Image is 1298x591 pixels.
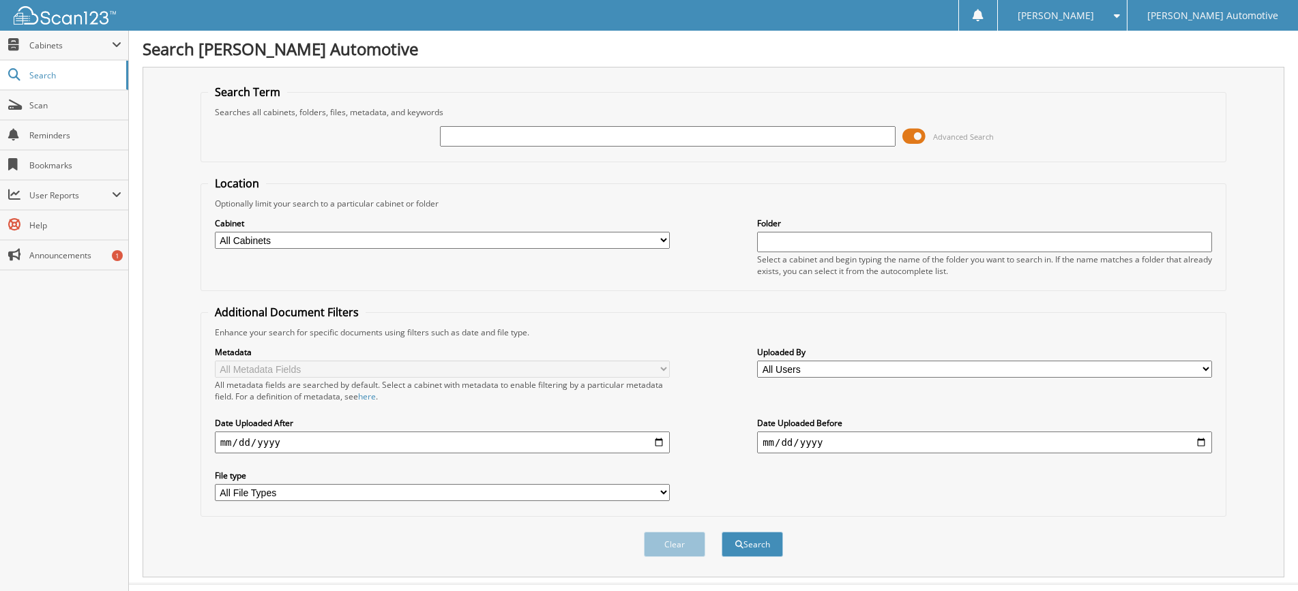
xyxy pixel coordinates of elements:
h1: Search [PERSON_NAME] Automotive [143,37,1284,60]
input: end [757,431,1212,453]
label: Cabinet [215,217,670,229]
label: Uploaded By [757,346,1212,358]
span: [PERSON_NAME] [1018,12,1094,20]
span: Advanced Search [933,132,994,142]
span: Bookmarks [29,160,121,171]
label: File type [215,470,670,481]
button: Search [722,532,783,557]
span: Help [29,219,121,231]
span: Scan [29,100,121,111]
span: User Reports [29,190,112,201]
legend: Location [208,176,266,191]
div: All metadata fields are searched by default. Select a cabinet with metadata to enable filtering b... [215,379,670,402]
div: Optionally limit your search to a particular cabinet or folder [208,198,1220,209]
label: Date Uploaded Before [757,417,1212,429]
div: Enhance your search for specific documents using filters such as date and file type. [208,327,1220,338]
div: Select a cabinet and begin typing the name of the folder you want to search in. If the name match... [757,254,1212,277]
label: Folder [757,217,1212,229]
span: [PERSON_NAME] Automotive [1147,12,1278,20]
span: Reminders [29,130,121,141]
img: scan123-logo-white.svg [14,6,116,25]
legend: Search Term [208,85,287,100]
button: Clear [644,532,705,557]
legend: Additional Document Filters [208,305,366,320]
div: Searches all cabinets, folders, files, metadata, and keywords [208,106,1220,118]
span: Announcements [29,249,121,261]
input: start [215,431,670,453]
a: here [358,391,376,402]
span: Search [29,70,119,81]
label: Date Uploaded After [215,417,670,429]
span: Cabinets [29,40,112,51]
label: Metadata [215,346,670,358]
div: 1 [112,250,123,261]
